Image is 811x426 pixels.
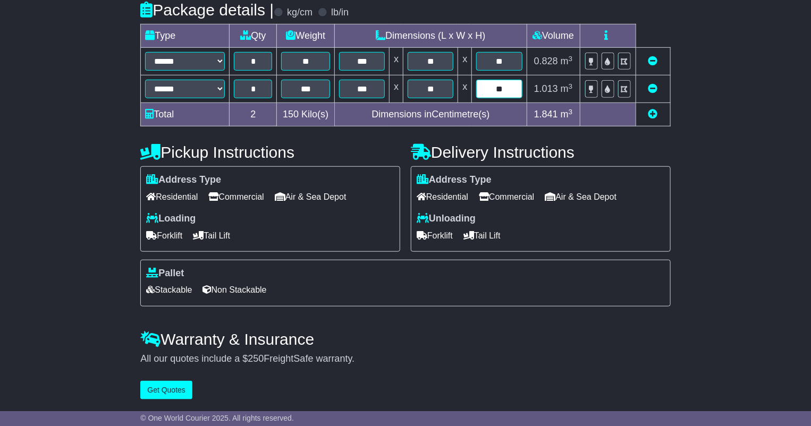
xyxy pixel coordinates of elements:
[390,48,403,75] td: x
[534,56,558,66] span: 0.828
[208,189,264,205] span: Commercial
[411,143,671,161] h4: Delivery Instructions
[569,108,573,116] sup: 3
[335,24,527,48] td: Dimensions (L x W x H)
[390,75,403,103] td: x
[140,353,670,365] div: All our quotes include a $ FreightSafe warranty.
[463,227,501,244] span: Tail Lift
[283,109,299,120] span: 150
[141,24,230,48] td: Type
[569,82,573,90] sup: 3
[561,109,573,120] span: m
[248,353,264,364] span: 250
[417,174,492,186] label: Address Type
[417,213,476,225] label: Unloading
[146,268,184,279] label: Pallet
[230,103,277,126] td: 2
[230,24,277,48] td: Qty
[140,143,400,161] h4: Pickup Instructions
[146,213,196,225] label: Loading
[146,174,221,186] label: Address Type
[193,227,230,244] span: Tail Lift
[561,56,573,66] span: m
[287,7,312,19] label: kg/cm
[140,1,274,19] h4: Package details |
[417,189,468,205] span: Residential
[479,189,534,205] span: Commercial
[527,24,580,48] td: Volume
[417,227,453,244] span: Forklift
[331,7,349,19] label: lb/in
[648,109,658,120] a: Add new item
[545,189,616,205] span: Air & Sea Depot
[335,103,527,126] td: Dimensions in Centimetre(s)
[140,414,294,422] span: © One World Courier 2025. All rights reserved.
[146,282,192,298] span: Stackable
[458,48,472,75] td: x
[648,83,658,94] a: Remove this item
[140,381,192,399] button: Get Quotes
[277,103,335,126] td: Kilo(s)
[146,189,198,205] span: Residential
[458,75,472,103] td: x
[141,103,230,126] td: Total
[648,56,658,66] a: Remove this item
[534,83,558,94] span: 1.013
[534,109,558,120] span: 1.841
[146,227,182,244] span: Forklift
[203,282,267,298] span: Non Stackable
[569,55,573,63] sup: 3
[561,83,573,94] span: m
[277,24,335,48] td: Weight
[140,330,670,348] h4: Warranty & Insurance
[275,189,347,205] span: Air & Sea Depot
